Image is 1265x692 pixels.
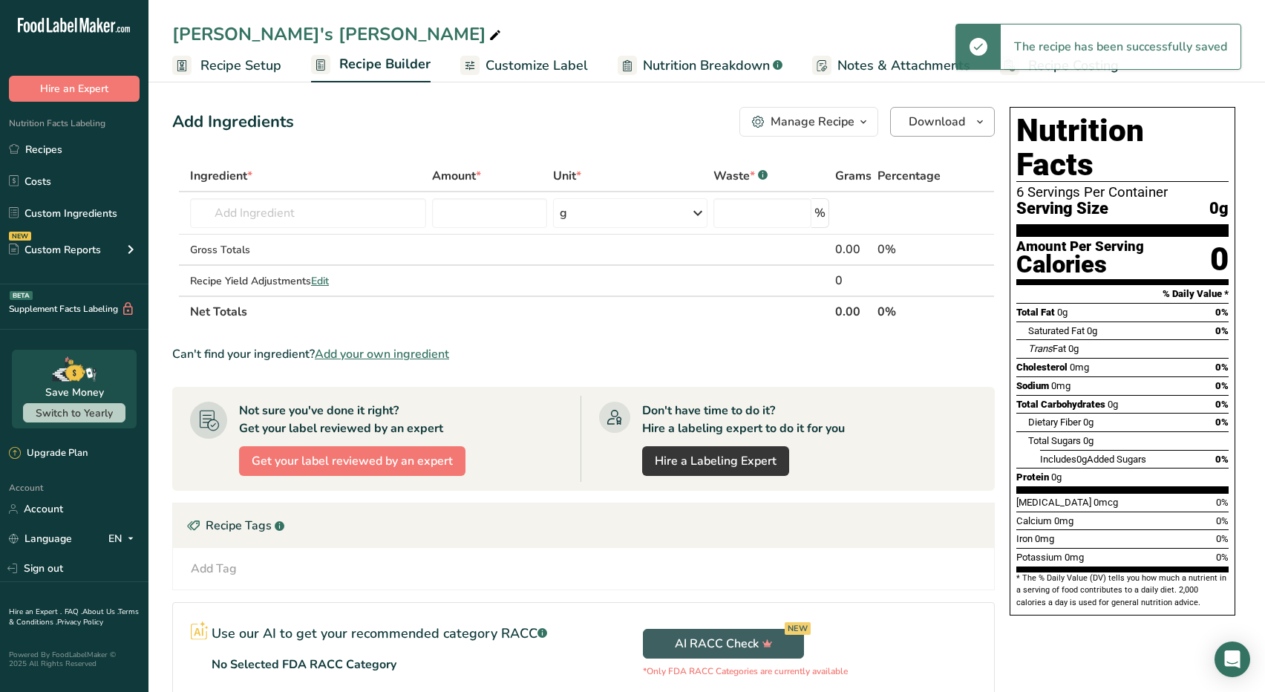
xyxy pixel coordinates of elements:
[65,607,82,617] a: FAQ .
[172,21,504,48] div: [PERSON_NAME]'s [PERSON_NAME]
[1215,642,1250,677] div: Open Intercom Messenger
[190,273,426,289] div: Recipe Yield Adjustments
[1016,515,1052,526] span: Calcium
[1057,307,1068,318] span: 0g
[1210,240,1229,279] div: 0
[835,241,872,258] div: 0.00
[1068,343,1079,354] span: 0g
[1215,417,1229,428] span: 0%
[560,204,567,222] div: g
[1016,200,1108,218] span: Serving Size
[675,635,773,653] span: AI RACC Check
[835,272,872,290] div: 0
[642,402,845,437] div: Don't have time to do it? Hire a labeling expert to do it for you
[785,622,811,635] div: NEW
[812,49,970,82] a: Notes & Attachments
[1028,343,1053,354] i: Trans
[1016,380,1049,391] span: Sodium
[1108,399,1118,410] span: 0g
[36,406,113,420] span: Switch to Yearly
[1016,399,1105,410] span: Total Carbohydrates
[1016,497,1091,508] span: [MEDICAL_DATA]
[1216,515,1229,526] span: 0%
[1054,515,1073,526] span: 0mg
[1070,362,1089,373] span: 0mg
[642,446,789,476] a: Hire a Labeling Expert
[1076,454,1087,465] span: 0g
[9,242,101,258] div: Custom Reports
[837,56,970,76] span: Notes & Attachments
[1016,285,1229,303] section: % Daily Value *
[643,629,804,659] button: AI RACC Check NEW
[486,56,588,76] span: Customize Label
[1016,552,1062,563] span: Potassium
[187,296,832,327] th: Net Totals
[10,291,33,300] div: BETA
[9,232,31,241] div: NEW
[172,110,294,134] div: Add Ingredients
[1016,362,1068,373] span: Cholesterol
[1016,240,1144,254] div: Amount Per Serving
[1028,417,1081,428] span: Dietary Fiber
[172,49,281,82] a: Recipe Setup
[1051,471,1062,483] span: 0g
[57,617,103,627] a: Privacy Policy
[9,607,62,617] a: Hire an Expert .
[1065,552,1084,563] span: 0mg
[190,167,252,185] span: Ingredient
[835,167,872,185] span: Grams
[172,345,995,363] div: Can't find your ingredient?
[1215,362,1229,373] span: 0%
[1216,552,1229,563] span: 0%
[1051,380,1070,391] span: 0mg
[9,76,140,102] button: Hire an Expert
[1083,435,1094,446] span: 0g
[432,167,481,185] span: Amount
[173,503,994,548] div: Recipe Tags
[315,345,449,363] span: Add your own ingredient
[1016,307,1055,318] span: Total Fat
[1216,497,1229,508] span: 0%
[1028,325,1085,336] span: Saturated Fat
[890,107,995,137] button: Download
[252,452,453,470] span: Get your label reviewed by an expert
[460,49,588,82] a: Customize Label
[190,198,426,228] input: Add Ingredient
[713,167,768,185] div: Waste
[618,49,782,82] a: Nutrition Breakdown
[1215,307,1229,318] span: 0%
[1016,572,1229,609] section: * The % Daily Value (DV) tells you how much a nutrient in a serving of food contributes to a dail...
[1209,200,1229,218] span: 0g
[311,274,329,288] span: Edit
[1040,454,1146,465] span: Includes Added Sugars
[877,241,953,258] div: 0%
[9,526,72,552] a: Language
[1016,114,1229,182] h1: Nutrition Facts
[311,48,431,83] a: Recipe Builder
[1001,25,1241,69] div: The recipe has been successfully saved
[1215,380,1229,391] span: 0%
[239,402,443,437] div: Not sure you've done it right? Get your label reviewed by an expert
[1083,417,1094,428] span: 0g
[9,446,88,461] div: Upgrade Plan
[1087,325,1097,336] span: 0g
[1215,399,1229,410] span: 0%
[200,56,281,76] span: Recipe Setup
[45,385,104,400] div: Save Money
[108,530,140,548] div: EN
[1035,533,1054,544] span: 0mg
[1016,185,1229,200] div: 6 Servings Per Container
[1016,533,1033,544] span: Iron
[1028,343,1066,354] span: Fat
[1215,325,1229,336] span: 0%
[739,107,878,137] button: Manage Recipe
[1028,435,1081,446] span: Total Sugars
[553,167,581,185] span: Unit
[82,607,118,617] a: About Us .
[875,296,956,327] th: 0%
[1016,254,1144,275] div: Calories
[771,113,854,131] div: Manage Recipe
[9,650,140,668] div: Powered By FoodLabelMaker © 2025 All Rights Reserved
[1094,497,1118,508] span: 0mcg
[191,560,237,578] div: Add Tag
